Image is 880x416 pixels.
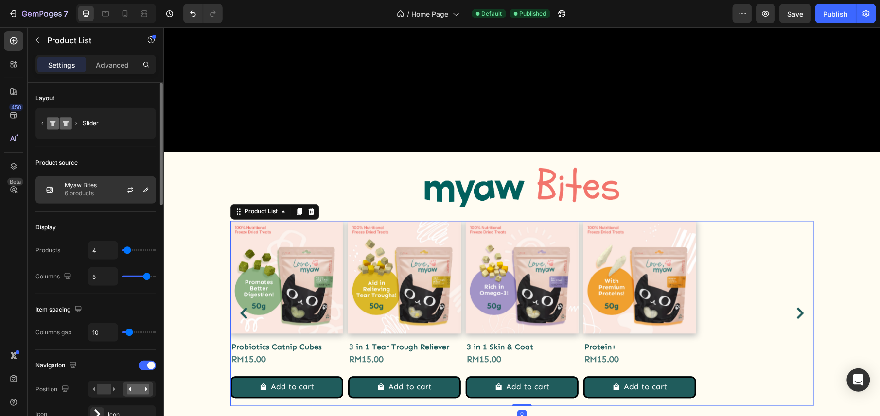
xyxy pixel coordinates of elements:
[83,112,142,135] div: Slider
[261,140,456,180] img: gempages_521295219610616771-be677466-1236-4a78-8eaa-189324815d4e.png
[788,10,804,18] span: Save
[35,303,84,316] div: Item spacing
[79,180,116,189] div: Product List
[88,242,118,259] input: Auto
[412,9,449,19] span: Home Page
[67,326,103,339] div: RM15.00
[420,314,532,327] a: Protein+
[107,353,151,367] div: Add to cart
[65,189,97,198] p: 6 products
[35,359,79,372] div: Navigation
[482,9,502,18] span: Default
[40,180,59,200] img: collection feature img
[302,194,415,307] a: 3 in 1 Skin & Coat
[302,326,338,339] div: RM15.00
[824,9,848,19] div: Publish
[35,94,54,103] div: Layout
[74,280,86,292] button: Carousel Back Arrow
[9,104,23,111] div: 450
[302,349,415,371] button: Add to cart
[7,178,23,186] div: Beta
[35,328,71,337] div: Columns gap
[225,353,268,367] div: Add to cart
[65,182,97,189] p: Myaw Bites
[631,280,642,292] button: Carousel Next Arrow
[184,349,297,371] button: Add to cart
[520,9,546,18] span: Published
[35,246,60,255] div: Products
[184,326,221,339] div: RM15.00
[420,326,456,339] div: RM15.00
[460,353,504,367] div: Add to cart
[420,194,532,307] a: Protein+
[88,268,118,285] input: Auto
[88,324,118,341] input: Auto
[35,158,78,167] div: Product source
[420,349,532,371] button: Add to cart
[48,60,75,70] p: Settings
[847,368,870,392] div: Open Intercom Messenger
[4,4,72,23] button: 7
[35,223,56,232] div: Display
[779,4,811,23] button: Save
[184,194,297,307] a: 3 in 1 Tear Trough Reliever
[343,353,386,367] div: Add to cart
[184,314,297,327] a: 3 in 1 Tear Trough Reliever
[35,383,71,396] div: Position
[47,35,130,46] p: Product List
[35,270,73,283] div: Columns
[67,314,179,327] a: Probiotics Catnip Cubes
[302,314,415,327] a: 3 in 1 Skin & Coat
[407,9,410,19] span: /
[64,8,68,19] p: 7
[815,4,856,23] button: Publish
[67,194,179,307] a: Probiotics Catnip Cubes
[96,60,129,70] p: Advanced
[67,349,179,371] button: Add to cart
[183,4,223,23] div: Undo/Redo
[353,383,363,391] div: 0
